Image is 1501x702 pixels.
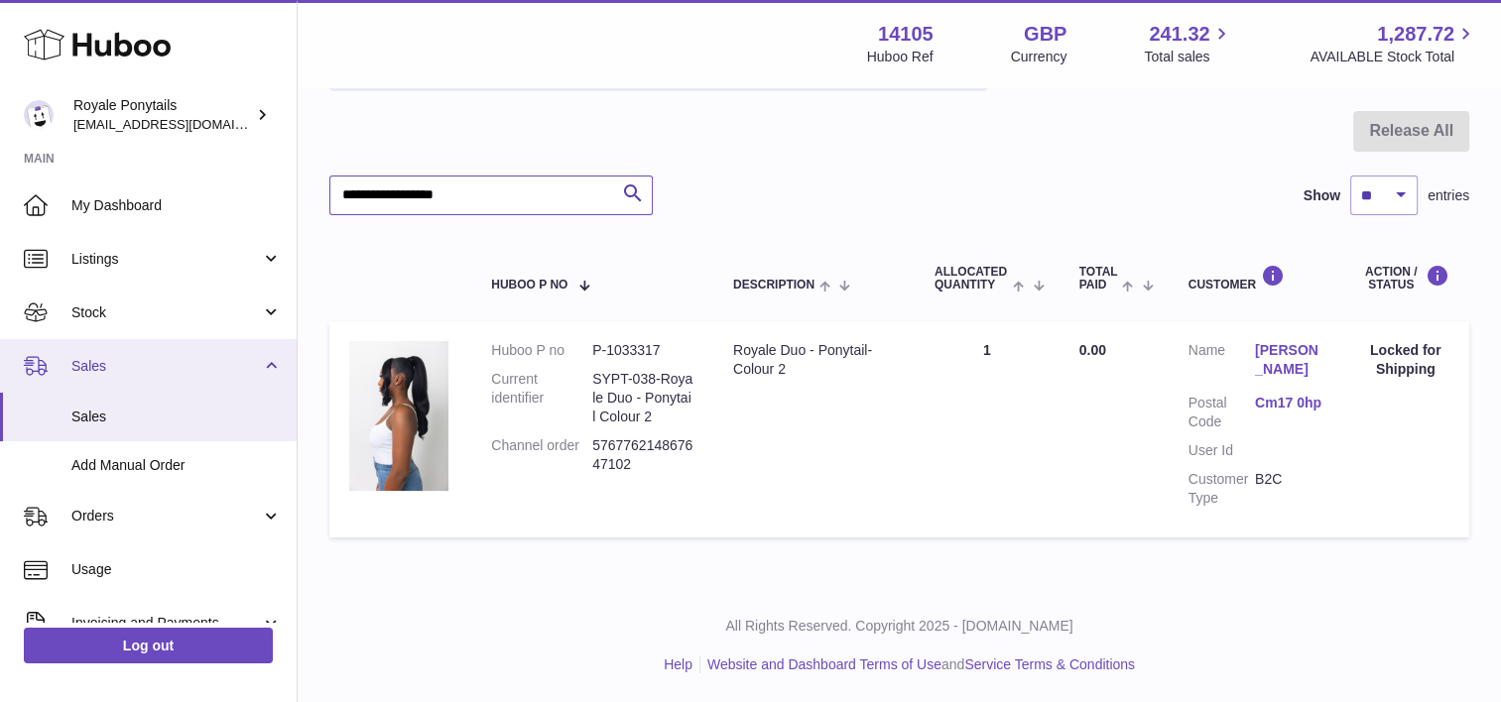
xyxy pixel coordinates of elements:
[1079,342,1106,358] span: 0.00
[592,341,693,360] dd: P-1033317
[915,321,1060,536] td: 1
[71,196,282,215] span: My Dashboard
[1188,265,1322,292] div: Customer
[73,116,292,132] span: [EMAIL_ADDRESS][DOMAIN_NAME]
[71,408,282,426] span: Sales
[24,100,54,130] img: qphill92@gmail.com
[664,656,692,672] a: Help
[71,303,261,322] span: Stock
[491,279,567,292] span: Huboo P no
[1188,341,1255,384] dt: Name
[1361,341,1449,379] div: Locked for Shipping
[491,341,592,360] dt: Huboo P no
[71,357,261,376] span: Sales
[1149,21,1209,48] span: 241.32
[733,279,814,292] span: Description
[1144,48,1232,66] span: Total sales
[1310,21,1477,66] a: 1,287.72 AVAILABLE Stock Total
[1188,394,1255,431] dt: Postal Code
[71,614,261,633] span: Invoicing and Payments
[71,250,261,269] span: Listings
[592,370,693,426] dd: SYPT-038-Royale Duo - Ponytail Colour 2
[707,656,941,672] a: Website and Dashboard Terms of Use
[1188,470,1255,508] dt: Customer Type
[1024,21,1066,48] strong: GBP
[733,341,895,379] div: Royale Duo - Ponytail- Colour 2
[1144,21,1232,66] a: 241.32 Total sales
[1310,48,1477,66] span: AVAILABLE Stock Total
[1255,341,1321,379] a: [PERSON_NAME]
[491,436,592,474] dt: Channel order
[1377,21,1454,48] span: 1,287.72
[71,560,282,579] span: Usage
[964,656,1135,672] a: Service Terms & Conditions
[1304,186,1340,205] label: Show
[1428,186,1469,205] span: entries
[1188,441,1255,460] dt: User Id
[1011,48,1067,66] div: Currency
[592,436,693,474] dd: 576776214867647102
[867,48,934,66] div: Huboo Ref
[700,655,1135,674] li: and
[313,617,1485,636] p: All Rights Reserved. Copyright 2025 - [DOMAIN_NAME]
[1255,470,1321,508] dd: B2C
[491,370,592,426] dt: Current identifier
[1255,394,1321,412] a: Cm17 0hp
[1079,266,1118,292] span: Total paid
[1361,265,1449,292] div: Action / Status
[878,21,934,48] strong: 14105
[24,628,273,663] a: Log out
[935,266,1008,292] span: ALLOCATED Quantity
[71,456,282,475] span: Add Manual Order
[349,341,448,491] img: 141051741008066.png
[73,96,252,134] div: Royale Ponytails
[71,507,261,526] span: Orders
